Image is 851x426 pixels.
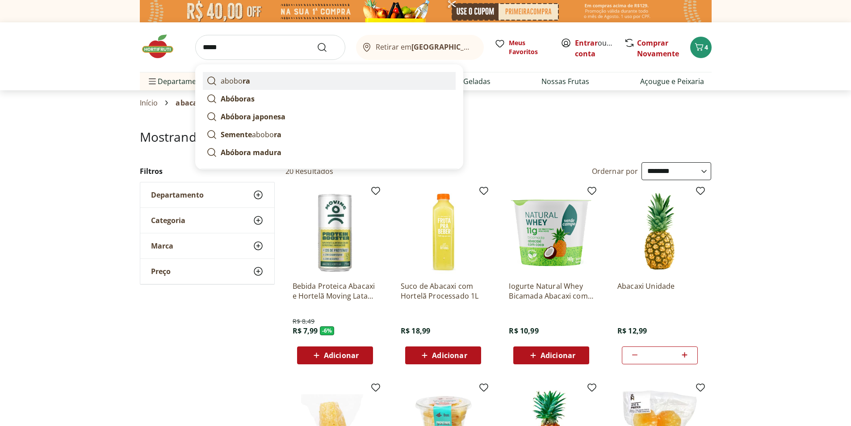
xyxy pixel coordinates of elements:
p: abobo [221,76,250,86]
strong: Abóboras [221,94,255,104]
strong: Semente [221,130,252,139]
span: Adicionar [324,352,359,359]
a: abobora [203,72,456,90]
span: Retirar em [376,43,474,51]
button: Preço [140,259,274,284]
img: Abacaxi Unidade [617,189,702,274]
span: R$ 7,99 [293,326,318,336]
img: Iogurte Natural Whey Bicamada Abacaxi com Coco 11g de Proteína Verde Campo 140g [509,189,594,274]
a: Abacaxi Unidade [617,281,702,301]
h2: 20 Resultados [285,166,334,176]
span: R$ 18,99 [401,326,430,336]
h2: Filtros [140,162,275,180]
strong: Abóbora japonesa [221,112,285,122]
button: Categoria [140,208,274,233]
button: Submit Search [317,42,338,53]
a: Sementeabobora [203,126,456,143]
span: R$ 10,99 [509,326,538,336]
img: Bebida Proteica Abacaxi e Hortelã Moving Lata 270ml [293,189,377,274]
span: R$ 12,99 [617,326,647,336]
a: Comprar Novamente [637,38,679,59]
span: Adicionar [541,352,575,359]
strong: ra [243,76,250,86]
h1: Mostrando resultados para: [140,130,712,144]
button: Marca [140,233,274,258]
span: 4 [704,43,708,51]
a: Entrar [575,38,598,48]
a: Nossas Frutas [541,76,589,87]
button: Menu [147,71,158,92]
button: Retirar em[GEOGRAPHIC_DATA]/[GEOGRAPHIC_DATA] [356,35,484,60]
span: Meus Favoritos [509,38,550,56]
a: Abóbora madura [203,143,456,161]
a: Iogurte Natural Whey Bicamada Abacaxi com Coco 11g de Proteína Verde Campo 140g [509,281,594,301]
button: Adicionar [513,346,589,364]
span: ou [575,38,615,59]
button: Adicionar [297,346,373,364]
span: abacaxi [176,99,204,107]
b: [GEOGRAPHIC_DATA]/[GEOGRAPHIC_DATA] [411,42,562,52]
a: Abóbora japonesa [203,108,456,126]
span: Departamentos [147,71,211,92]
a: Meus Favoritos [495,38,550,56]
button: Adicionar [405,346,481,364]
strong: ra [274,130,281,139]
strong: Abóbora madura [221,148,281,157]
button: Carrinho [690,37,712,58]
a: Bebida Proteica Abacaxi e Hortelã Moving Lata 270ml [293,281,377,301]
span: Departamento [151,190,204,199]
button: Departamento [140,182,274,207]
span: Categoria [151,216,185,225]
span: R$ 8,49 [293,317,315,326]
a: Abóboras [203,90,456,108]
a: Açougue e Peixaria [640,76,704,87]
span: Marca [151,241,173,250]
label: Ordernar por [592,166,638,176]
input: search [195,35,345,60]
span: Preço [151,267,171,276]
span: Adicionar [432,352,467,359]
span: - 6 % [320,326,335,335]
a: Criar conta [575,38,624,59]
a: Início [140,99,158,107]
img: Hortifruti [140,33,184,60]
a: Suco de Abacaxi com Hortelã Processado 1L [401,281,486,301]
p: abobo [221,129,281,140]
img: Suco de Abacaxi com Hortelã Processado 1L [401,189,486,274]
